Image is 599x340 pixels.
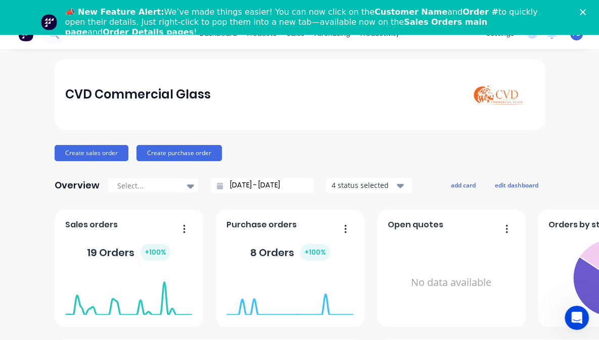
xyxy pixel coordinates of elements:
[300,244,330,261] div: + 100 %
[65,7,542,37] div: We’ve made things easier! You can now click on the and to quickly open their details. Just right-...
[488,178,545,191] button: edit dashboard
[250,244,330,261] div: 8 Orders
[388,235,515,330] div: No data available
[141,244,170,261] div: + 100 %
[388,219,443,231] span: Open quotes
[375,7,447,17] b: Customer Name
[65,17,487,37] b: Sales Orders main page
[463,68,534,121] img: CVD Commercial Glass
[55,145,128,161] button: Create sales order
[463,7,498,17] b: Order #
[565,306,589,330] iframe: Intercom live chat
[136,145,222,161] button: Create purchase order
[55,175,100,196] div: Overview
[41,14,57,30] img: Profile image for Team
[332,180,395,190] div: 4 status selected
[444,178,482,191] button: add card
[226,219,297,231] span: Purchase orders
[65,7,164,17] b: 📣 New Feature Alert:
[87,244,170,261] div: 19 Orders
[103,27,194,37] b: Order Details pages
[580,9,590,15] div: Close
[326,178,412,193] button: 4 status selected
[65,84,211,105] div: CVD Commercial Glass
[65,219,118,231] span: Sales orders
